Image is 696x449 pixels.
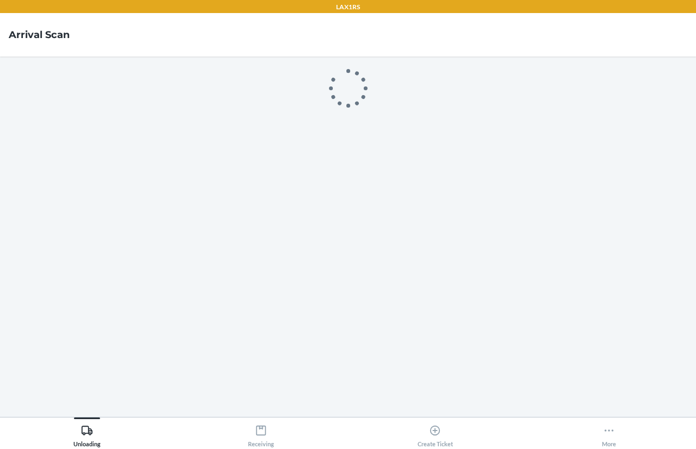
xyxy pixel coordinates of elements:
[602,420,616,447] div: More
[248,420,274,447] div: Receiving
[418,420,453,447] div: Create Ticket
[336,2,360,12] p: LAX1RS
[73,420,101,447] div: Unloading
[522,417,696,447] button: More
[174,417,348,447] button: Receiving
[348,417,522,447] button: Create Ticket
[9,28,70,42] h4: Arrival Scan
